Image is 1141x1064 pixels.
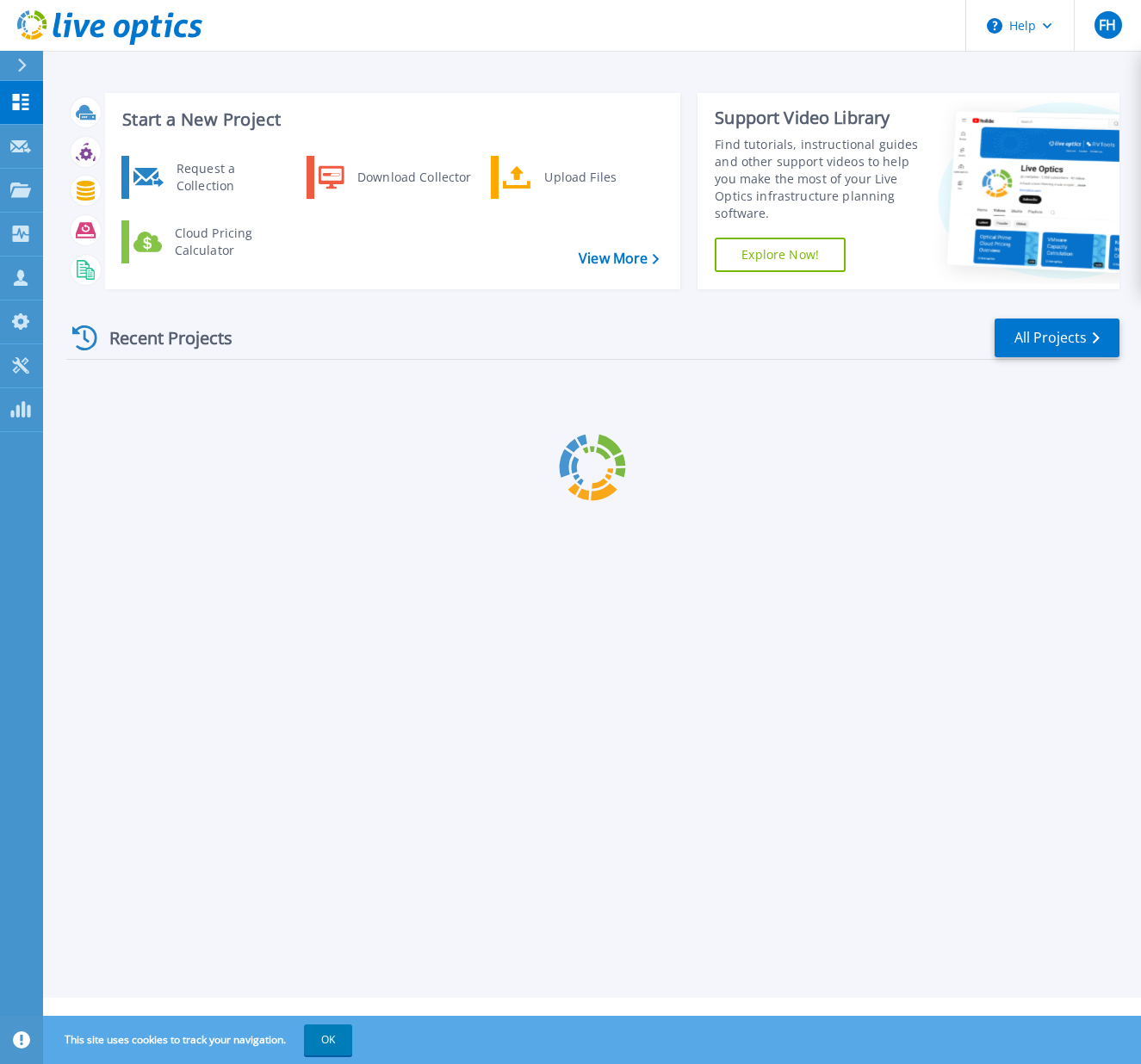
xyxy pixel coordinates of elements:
a: Cloud Pricing Calculator [121,220,298,263]
span: This site uses cookies to track your navigation. [47,1024,352,1055]
div: Recent Projects [66,317,256,359]
div: Support Video Library [715,107,924,129]
div: Cloud Pricing Calculator [166,225,294,259]
a: Explore Now! [715,238,846,272]
h3: Start a New Project [122,110,658,129]
a: Upload Files [491,156,667,199]
button: OK [304,1024,352,1055]
a: Request a Collection [121,156,298,199]
a: View More [579,251,659,267]
div: Upload Files [536,160,663,195]
a: All Projects [995,319,1119,357]
div: Download Collector [349,160,479,195]
a: Download Collector [307,156,483,199]
span: FH [1099,18,1116,32]
div: Find tutorials, instructional guides and other support videos to help you make the most of your L... [715,136,924,222]
div: Request a Collection [168,160,294,195]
